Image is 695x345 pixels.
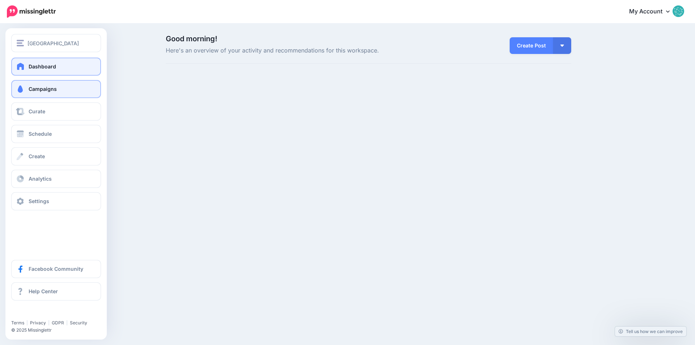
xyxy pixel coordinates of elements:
[11,282,101,300] a: Help Center
[11,260,101,278] a: Facebook Community
[17,40,24,46] img: menu.png
[11,192,101,210] a: Settings
[11,320,24,325] a: Terms
[166,34,217,43] span: Good morning!
[11,327,105,334] li: © 2025 Missinglettr
[29,131,52,137] span: Schedule
[30,320,46,325] a: Privacy
[11,170,101,188] a: Analytics
[70,320,87,325] a: Security
[52,320,64,325] a: GDPR
[48,320,50,325] span: |
[29,86,57,92] span: Campaigns
[11,310,66,317] iframe: Twitter Follow Button
[560,45,564,47] img: arrow-down-white.png
[11,147,101,165] a: Create
[166,46,433,55] span: Here's an overview of your activity and recommendations for this workspace.
[7,5,56,18] img: Missinglettr
[29,266,83,272] span: Facebook Community
[29,176,52,182] span: Analytics
[615,327,686,336] a: Tell us how we can improve
[28,39,79,47] span: [GEOGRAPHIC_DATA]
[29,108,45,114] span: Curate
[11,102,101,121] a: Curate
[11,125,101,143] a: Schedule
[11,34,101,52] button: [GEOGRAPHIC_DATA]
[11,80,101,98] a: Campaigns
[29,198,49,204] span: Settings
[11,58,101,76] a: Dashboard
[622,3,684,21] a: My Account
[29,63,56,70] span: Dashboard
[29,153,45,159] span: Create
[29,288,58,294] span: Help Center
[510,37,553,54] a: Create Post
[66,320,68,325] span: |
[26,320,28,325] span: |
